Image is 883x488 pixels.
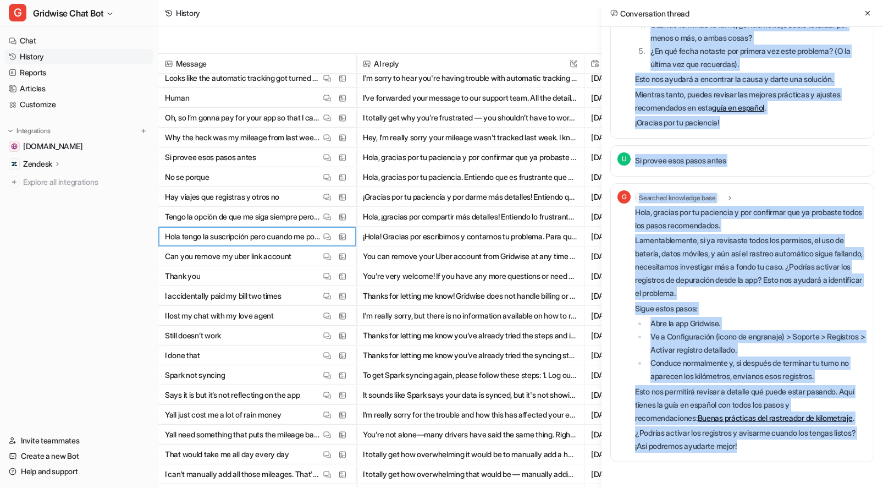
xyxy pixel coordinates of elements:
span: Message [163,54,351,74]
p: Zendesk [23,158,52,169]
p: Looks like the automatic tracking got turned off all by itself, and it was working perfectly fine... [165,68,321,88]
span: [DATE] 3:17PM [589,445,678,464]
div: You’ll get replies here and in your email:✉️[EMAIL_ADDRESS][DOMAIN_NAME]The team will be back🕒In ... [9,139,180,223]
div: Kim says… [9,63,211,139]
p: Mientras tanto, puedes revisar las mejores prácticas y ajustes recomendados en esta . [635,88,867,114]
li: Ve a Configuración (icono de engranaje) > Soporte > Registros > Activar registro detallado. [647,330,867,357]
p: I lost my chat with my love agent [165,306,274,326]
button: Hola, gracias por tu paciencia y por confirmar que ya probaste todos los pasos recomendados. Lame... [363,147,577,167]
span: [DATE] 5:01PM [589,207,678,227]
button: Hola, gracias por tu paciencia. Entiendo que es frustrante que a veces se registren los viajes y ... [363,167,577,187]
button: Thanks for letting me know you’ve already tried the syncing steps. If you’ve: - Logged out of the... [363,346,577,365]
div: Hello! I am seeing that subjects stopped being pulled in on [DATE]. Our subject lines hold import... [48,70,202,124]
button: Thanks for letting me know! Gridwise does not handle billing or payment processing directly, so i... [363,286,577,306]
span: [DATE] 3:54PM [589,365,678,385]
button: Hey, I’m really sorry your mileage wasn’t tracked last week. I know how frustrating that can be. ... [363,128,577,147]
span: [DATE] 4:43PM [589,246,678,266]
img: gridwise.io [11,143,18,150]
span: [DATE] 4:00PM [589,306,678,326]
b: In 2 hours [27,206,70,215]
p: Oh, so I’m gonna pay for your app so that I can track my own mileage? [165,108,321,128]
a: Chat [4,33,153,48]
h2: Conversation thread [610,8,689,19]
button: Home [172,4,193,25]
span: [DATE] 3:17PM [589,464,678,484]
b: [EMAIL_ADDRESS][DOMAIN_NAME] [18,168,105,188]
div: Close [193,4,213,24]
p: Esto nos ayudará a encontrar la causa y darte una solución. [635,73,867,86]
div: Hello! I am seeing that subjects stopped being pulled in on [DATE]. Our subject lines hold import... [40,63,211,130]
span: [DATE] 6:26PM [589,128,678,147]
span: Created at [589,54,678,74]
span: [DATE] 5:02PM [589,167,678,187]
p: Si provee esos pasos antes [635,154,726,167]
button: To get Spark syncing again, please follow these steps: 1. Log out of the Spark Driver app complet... [363,365,577,385]
a: Buenas prácticas del rastreador de kilometraje [698,413,853,423]
button: I totally get why you’re frustrated — you shouldn’t have to worry about tracking your own mileage... [363,108,577,128]
span: [DATE] 3:17PM [589,405,678,425]
span: G [9,4,26,21]
button: Send a message… [189,356,206,374]
a: Help and support [4,464,153,479]
button: Gif picker [35,360,43,369]
button: I'm sorry to hear you're having trouble with automatic tracking turning off! You shouldn't need t... [363,68,577,88]
p: I can't manually add all those mileages. That's ridiculous amount of miles [165,464,321,484]
li: Cuando terminas tu turno, ¿el kilometraje suele totalizar por menos o más, o ambas cosas? [647,18,867,45]
button: You’re very welcome! If you have any more questions or need help with anything else, just let me ... [363,266,577,286]
a: gridwise.io[DOMAIN_NAME] [4,139,153,154]
a: Invite teammates [4,433,153,448]
img: explore all integrations [9,177,20,188]
p: Sigue estos pasos: [635,302,867,315]
p: Human [165,88,190,108]
p: Thank you [165,266,200,286]
a: Explore all integrations [4,174,153,190]
span: U [617,152,631,166]
span: Searched knowledge base [635,193,719,204]
button: Upload attachment [52,360,61,369]
p: Spark not syncing [165,365,225,385]
p: Yall need something that puts the mileage back on [165,425,321,445]
p: Integrations [16,127,51,135]
p: No se porque [165,167,209,187]
li: ¿En qué fecha notaste por primera vez este problema? (O la última vez que recuerdas). [647,45,867,71]
button: Integrations [4,125,54,136]
a: Articles [4,81,153,96]
button: I totally get how overwhelming it would be to manually add a huge amount of miles—no one wants to... [363,445,577,464]
span: [DATE] 5:00PM [589,227,678,246]
p: Yall just cost me a lot of rain money [165,405,282,425]
a: Customize [4,97,153,112]
h1: Operator [53,6,92,14]
p: Hay viajes que registras y otros no [165,187,279,207]
span: G [617,190,631,204]
p: Says it is but it’s not reflecting on the app [165,385,300,405]
p: I accidentally paid my bill two times [165,286,282,306]
span: [DATE] 4:04PM [589,266,678,286]
a: Reports [4,65,153,80]
span: [DATE] 6:38PM [589,68,678,88]
div: Operator • 14m ago [18,225,85,232]
div: Operator says… [9,139,211,247]
div: The team will be back 🕒 [18,194,172,216]
button: I'm really sorry, but there is no information available on how to recover a lost chat with your s... [363,306,577,326]
button: I’ve forwarded your message to our support team. All the details from this conversation have been... [363,88,577,108]
span: Explore all integrations [23,173,149,191]
p: Esto nos permitirá revisar a detalle qué puede estar pasando. Aquí tienes la guía en español con ... [635,385,867,425]
li: Conduce normalmente y, si después de terminar tu turno no aparecen los kilómetros, envíanos esos ... [647,357,867,383]
span: [DATE] 6:29PM [589,88,678,108]
span: Gridwise Chat Bot [33,6,103,21]
img: menu_add.svg [140,127,147,135]
span: [DATE] 4:04PM [589,286,678,306]
img: expand menu [7,127,14,135]
li: Abre la app Gridwise. [647,317,867,330]
button: Thanks for letting me know you’ve already tried the steps and it’s still not working. If you’ve f... [363,326,577,346]
a: guía en español [712,103,764,112]
img: Profile image for Operator [31,6,49,24]
div: You’ll get replies here and in your email: ✉️ [18,146,172,189]
p: Lamentablemente, si ya revisaste todos los permisos, el uso de batería, datos móviles, y aún así ... [635,234,867,300]
span: [DATE] 6:27PM [589,108,678,128]
span: [DATE] 3:55PM [589,326,678,346]
button: go back [7,4,28,25]
img: Zendesk [11,161,18,167]
span: [DOMAIN_NAME] [23,141,82,152]
span: [DATE] 5:02PM [589,147,678,167]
